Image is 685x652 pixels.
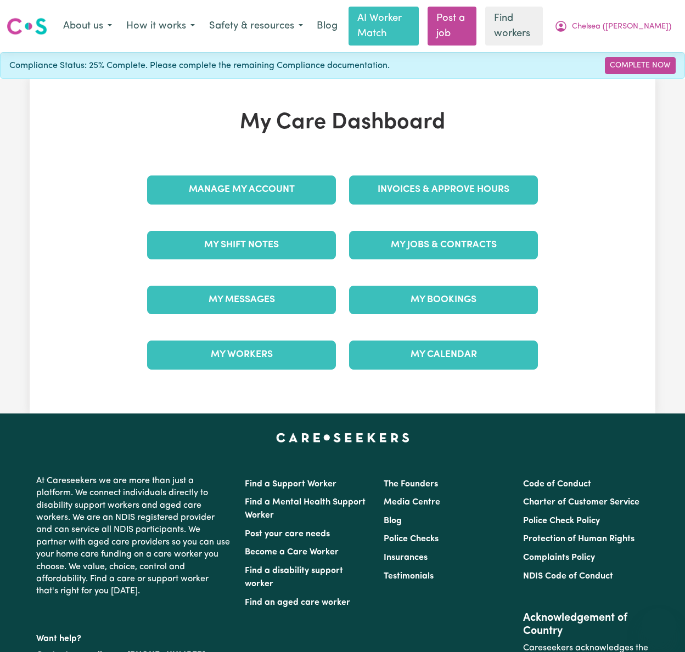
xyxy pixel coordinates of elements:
a: NDIS Code of Conduct [523,572,613,581]
button: My Account [547,15,678,38]
a: Invoices & Approve Hours [349,175,538,204]
a: Police Checks [384,535,439,543]
a: Find a Mental Health Support Worker [245,498,366,520]
a: My Workers [147,341,336,369]
img: Careseekers logo [7,16,47,36]
a: Code of Conduct [523,480,591,489]
button: Safety & resources [202,15,310,38]
a: Charter of Customer Service [523,498,639,507]
a: Blog [310,14,344,38]
span: Compliance Status: 25% Complete. Please complete the remaining Compliance documentation. [9,59,390,72]
a: Media Centre [384,498,440,507]
a: Find a Support Worker [245,480,336,489]
p: Want help? [36,628,232,645]
span: Chelsea ([PERSON_NAME]) [572,21,671,33]
iframe: Button to launch messaging window [641,608,676,643]
p: At Careseekers we are more than just a platform. We connect individuals directly to disability su... [36,470,232,602]
a: My Messages [147,286,336,314]
a: Insurances [384,553,428,562]
a: Find a disability support worker [245,566,343,588]
a: AI Worker Match [349,7,419,46]
h2: Acknowledgement of Country [523,611,649,638]
a: Careseekers home page [276,433,409,442]
a: My Shift Notes [147,231,336,259]
a: My Jobs & Contracts [349,231,538,259]
h1: My Care Dashboard [141,110,544,136]
a: My Calendar [349,341,538,369]
a: Manage My Account [147,175,336,204]
a: Find an aged care worker [245,598,350,607]
a: Protection of Human Rights [523,535,635,543]
a: Police Check Policy [523,517,600,525]
a: Careseekers logo [7,14,47,39]
a: Complete Now [605,57,676,74]
a: Complaints Policy [523,553,595,562]
a: Find workers [485,7,543,46]
button: How it works [119,15,202,38]
a: Post your care needs [245,530,330,538]
button: About us [56,15,119,38]
a: Become a Care Worker [245,548,339,557]
a: Blog [384,517,402,525]
a: Post a job [428,7,476,46]
a: The Founders [384,480,438,489]
a: Testimonials [384,572,434,581]
a: My Bookings [349,286,538,314]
